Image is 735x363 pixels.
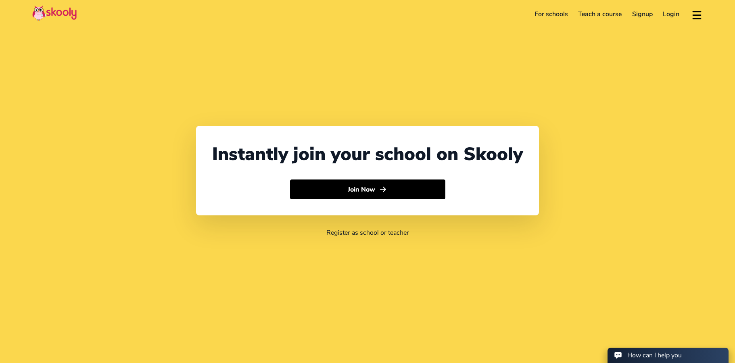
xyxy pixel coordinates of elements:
div: Instantly join your school on Skooly [212,142,523,167]
button: menu outline [691,8,703,21]
img: Skooly [32,5,77,21]
a: Register as school or teacher [326,228,409,237]
a: Login [658,8,685,21]
a: For schools [529,8,573,21]
ion-icon: arrow forward outline [379,185,387,194]
button: Join Nowarrow forward outline [290,179,445,200]
a: Teach a course [573,8,627,21]
a: Signup [627,8,658,21]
